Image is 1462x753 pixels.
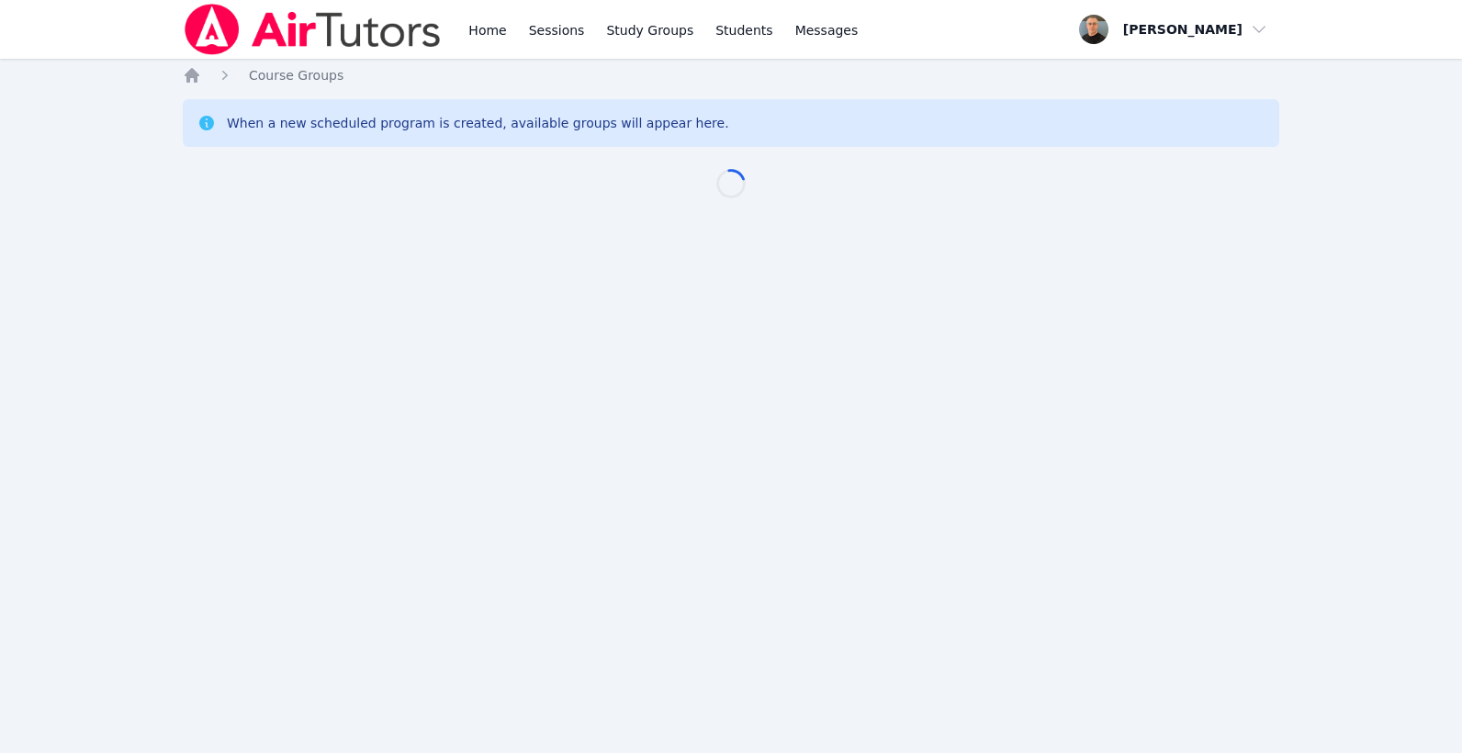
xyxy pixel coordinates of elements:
nav: Breadcrumb [183,66,1279,84]
div: When a new scheduled program is created, available groups will appear here. [227,114,729,132]
span: Messages [795,21,859,39]
a: Course Groups [249,66,343,84]
img: Air Tutors [183,4,443,55]
span: Course Groups [249,68,343,83]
